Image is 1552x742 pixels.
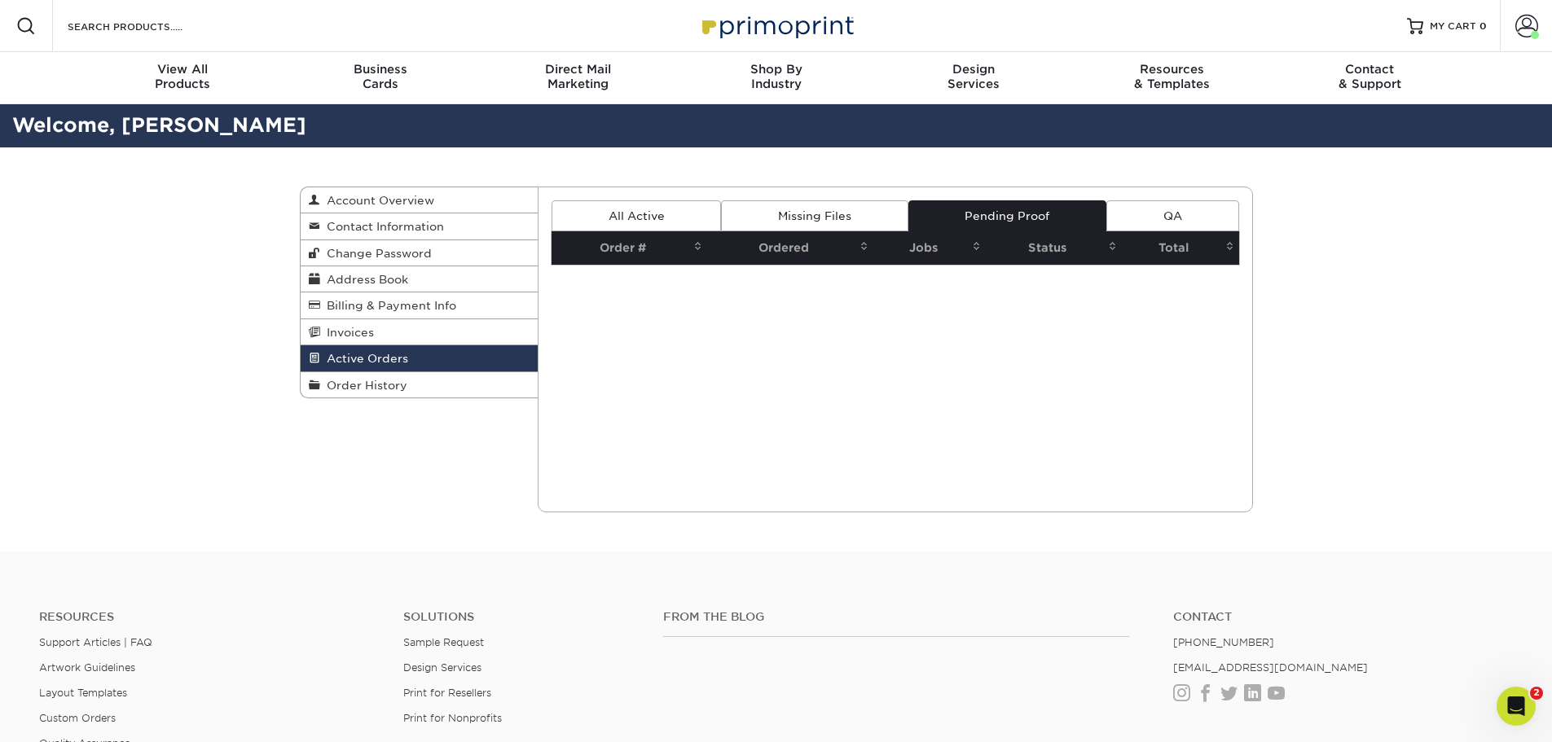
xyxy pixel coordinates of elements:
span: View All [84,62,282,77]
span: Shop By [677,62,875,77]
span: Billing & Payment Info [320,299,456,312]
span: Business [281,62,479,77]
th: Jobs [873,231,986,265]
iframe: Intercom live chat [1497,687,1536,726]
a: QA [1106,200,1238,231]
span: Invoices [320,326,374,339]
a: Shop ByIndustry [677,52,875,104]
a: Contact Information [301,213,539,239]
h4: From the Blog [663,610,1129,624]
a: View AllProducts [84,52,282,104]
h4: Solutions [403,610,639,624]
div: & Support [1271,62,1469,91]
div: Services [875,62,1073,91]
a: Contact& Support [1271,52,1469,104]
span: 0 [1479,20,1487,32]
a: Print for Nonprofits [403,712,502,724]
img: Primoprint [695,8,858,43]
div: Cards [281,62,479,91]
div: Products [84,62,282,91]
span: Order History [320,379,407,392]
a: Pending Proof [908,200,1106,231]
span: MY CART [1430,20,1476,33]
a: Print for Resellers [403,687,491,699]
span: Contact [1271,62,1469,77]
th: Order # [552,231,707,265]
a: Active Orders [301,345,539,371]
a: Invoices [301,319,539,345]
span: Active Orders [320,352,408,365]
a: [EMAIL_ADDRESS][DOMAIN_NAME] [1173,661,1368,674]
a: [PHONE_NUMBER] [1173,636,1274,648]
span: Design [875,62,1073,77]
span: Resources [1073,62,1271,77]
span: Account Overview [320,194,434,207]
h4: Resources [39,610,379,624]
th: Status [986,231,1122,265]
a: Sample Request [403,636,484,648]
div: & Templates [1073,62,1271,91]
a: Missing Files [721,200,908,231]
a: Design Services [403,661,481,674]
a: All Active [552,200,721,231]
a: Billing & Payment Info [301,292,539,318]
span: Direct Mail [479,62,677,77]
div: Marketing [479,62,677,91]
span: 2 [1530,687,1543,700]
a: Order History [301,372,539,397]
a: Contact [1173,610,1513,624]
span: Address Book [320,273,408,286]
span: Change Password [320,247,432,260]
span: Contact Information [320,220,444,233]
a: Artwork Guidelines [39,661,135,674]
a: Direct MailMarketing [479,52,677,104]
a: DesignServices [875,52,1073,104]
a: Resources& Templates [1073,52,1271,104]
a: BusinessCards [281,52,479,104]
div: Industry [677,62,875,91]
th: Total [1122,231,1238,265]
a: Address Book [301,266,539,292]
th: Ordered [707,231,873,265]
a: Account Overview [301,187,539,213]
a: Support Articles | FAQ [39,636,152,648]
a: Change Password [301,240,539,266]
input: SEARCH PRODUCTS..... [66,16,225,36]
